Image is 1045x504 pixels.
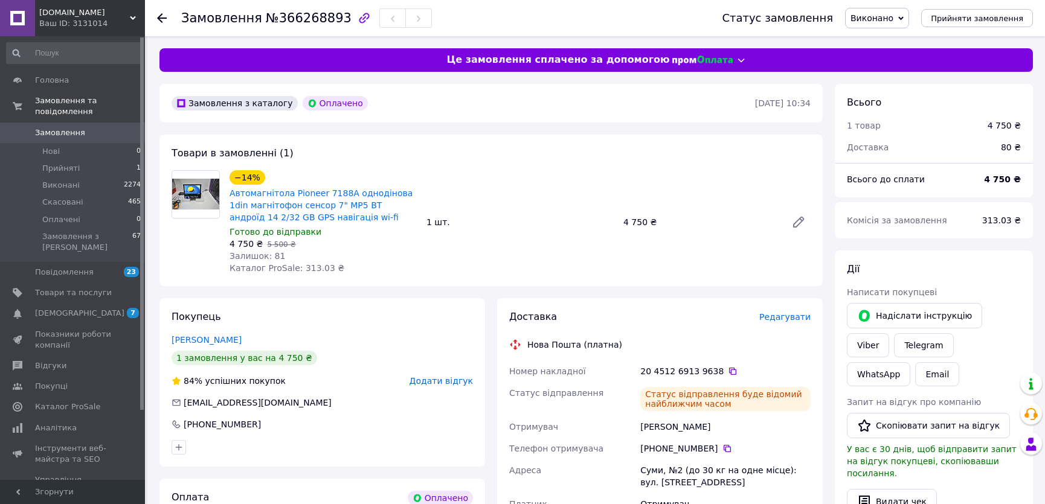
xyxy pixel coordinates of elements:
[410,376,473,386] span: Додати відгук
[921,9,1033,27] button: Прийняти замовлення
[172,375,286,387] div: успішних покупок
[35,360,66,371] span: Відгуки
[640,365,811,377] div: 20 4512 6913 9638
[640,442,811,455] div: [PHONE_NUMBER]
[172,179,219,209] img: Автомагнітола Pioneer 7188A однодінова 1din магнітофон сенсор 7" MP5 BT андроїд 14 2/32 GB GPS на...
[42,231,132,253] span: Замовлення з [PERSON_NAME]
[42,180,80,191] span: Виконані
[35,381,68,392] span: Покупці
[230,188,413,222] a: Автомагнітола Pioneer 7188A однодінова 1din магнітофон сенсор 7" MP5 BT андроїд 14 2/32 GB GPS на...
[124,180,141,191] span: 2274
[230,170,265,185] div: −14%
[157,12,167,24] div: Повернутися назад
[182,418,262,430] div: [PHONE_NUMBER]
[230,227,321,237] span: Готово до відправки
[172,147,294,159] span: Товари в замовленні (1)
[172,96,298,110] div: Замовлення з каталогу
[638,459,813,493] div: Суми, №2 (до 30 кг на одне місце): вул. [STREET_ADDRESS]
[42,214,80,225] span: Оплачені
[181,11,262,25] span: Замовлення
[137,146,141,157] span: 0
[137,163,141,174] span: 1
[847,97,881,108] span: Всього
[184,376,202,386] span: 84%
[39,7,130,18] span: avtoakustica.prom.ua
[894,333,953,357] a: Telegram
[847,215,947,225] span: Комісія за замовлення
[509,422,558,432] span: Отримувач
[847,287,937,297] span: Написати покупцеві
[422,214,619,231] div: 1 шт.
[35,423,77,433] span: Аналітика
[755,98,811,108] time: [DATE] 10:34
[786,210,811,234] a: Редагувати
[847,303,982,328] button: Надіслати інструкцію
[915,362,959,386] button: Email
[42,146,60,157] span: Нові
[35,75,69,86] span: Головна
[759,312,811,322] span: Редагувати
[847,444,1017,478] span: У вас є 30 днів, щоб відправити запит на відгук покупцеві, скопіювавши посилання.
[267,240,295,249] span: 5 500 ₴
[984,174,1021,184] b: 4 750 ₴
[172,491,209,503] span: Оплата
[847,397,981,407] span: Запит на відгук про компанію
[931,14,1023,23] span: Прийняти замовлення
[847,121,881,130] span: 1 товар
[35,329,112,351] span: Показники роботи компанії
[509,366,586,376] span: Номер накладної
[35,401,100,412] span: Каталог ProSale
[172,335,242,345] a: [PERSON_NAME]
[124,267,139,277] span: 23
[850,13,893,23] span: Виконано
[446,53,669,67] span: Це замовлення сплачено за допомогою
[988,120,1021,132] div: 4 750 ₴
[39,18,145,29] div: Ваш ID: 3131014
[35,95,145,117] span: Замовлення та повідомлення
[847,142,889,152] span: Доставка
[509,311,557,322] span: Доставка
[35,287,112,298] span: Товари та послуги
[128,197,141,208] span: 465
[184,398,332,407] span: [EMAIL_ADDRESS][DOMAIN_NAME]
[722,12,833,24] div: Статус замовлення
[847,263,860,275] span: Дії
[847,362,910,386] a: WhatsApp
[172,351,317,365] div: 1 замовлення у вас на 4 750 ₴
[982,215,1021,225] span: 313.03 ₴
[35,443,112,465] span: Інструменти веб-майстра та SEO
[35,474,112,496] span: Управління сайтом
[230,239,263,249] span: 4 750 ₴
[847,413,1010,438] button: Скопіювати запит на відгук
[6,42,142,64] input: Пошук
[42,163,80,174] span: Прийняті
[35,308,124,319] span: [DEMOGRAPHIC_DATA]
[35,267,94,278] span: Повідомлення
[638,416,813,438] div: [PERSON_NAME]
[509,388,603,398] span: Статус відправлення
[127,308,139,318] span: 7
[303,96,368,110] div: Оплачено
[847,333,889,357] a: Viber
[35,127,85,138] span: Замовлення
[230,251,285,261] span: Залишок: 81
[230,263,344,273] span: Каталог ProSale: 313.03 ₴
[42,197,83,208] span: Скасовані
[172,311,221,322] span: Покупець
[132,231,141,253] span: 67
[640,387,811,411] div: Статус відправлення буде відомий найближчим часом
[847,174,925,184] span: Всього до сплати
[137,214,141,225] span: 0
[524,339,625,351] div: Нова Пошта (платна)
[509,444,603,453] span: Телефон отримувача
[509,465,541,475] span: Адреса
[994,134,1028,161] div: 80 ₴
[619,214,782,231] div: 4 750 ₴
[266,11,352,25] span: №366268893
